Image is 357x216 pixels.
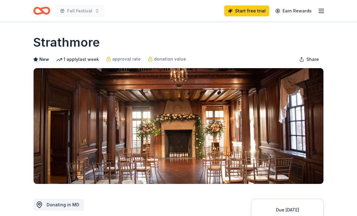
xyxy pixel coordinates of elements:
div: Due [DATE] [259,206,316,214]
a: Home [33,4,50,18]
span: Share [306,56,319,63]
span: Fall Festival [67,7,92,15]
button: Share [294,53,324,65]
h1: Strathmore [33,34,100,51]
span: approval rate [112,55,141,63]
img: Image for Strathmore [34,68,323,184]
a: Start free trial [224,5,269,16]
span: donation value [154,55,186,63]
span: Donating in MD [47,202,79,207]
span: New [39,56,49,63]
button: Fall Festival [55,5,104,17]
a: donation value [148,55,186,63]
a: approval rate [106,55,141,63]
div: 1 apply last week [56,56,99,63]
a: Earn Rewards [272,5,315,16]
